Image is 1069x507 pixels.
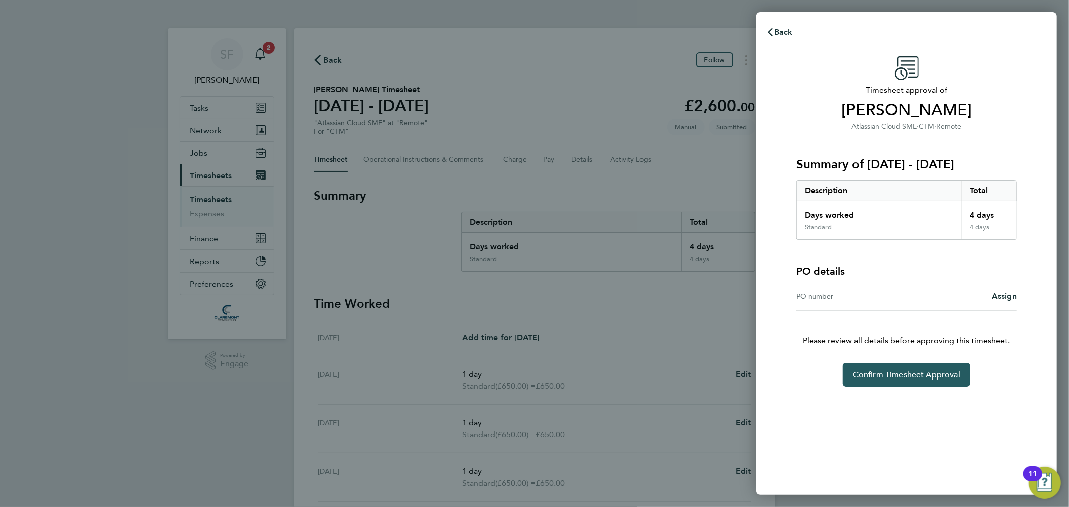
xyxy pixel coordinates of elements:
[962,201,1017,223] div: 4 days
[796,264,845,278] h4: PO details
[756,22,803,42] button: Back
[797,201,962,223] div: Days worked
[784,311,1029,347] p: Please review all details before approving this timesheet.
[992,290,1017,302] a: Assign
[796,180,1017,240] div: Summary of 25 - 31 Aug 2025
[853,370,960,380] span: Confirm Timesheet Approval
[935,122,937,131] span: ·
[796,290,907,302] div: PO number
[852,122,917,131] span: Atlassian Cloud SME
[805,223,832,231] div: Standard
[796,100,1017,120] span: [PERSON_NAME]
[992,291,1017,301] span: Assign
[1029,467,1061,499] button: Open Resource Center, 11 new notifications
[962,223,1017,239] div: 4 days
[796,84,1017,96] span: Timesheet approval of
[962,181,1017,201] div: Total
[774,27,793,37] span: Back
[797,181,962,201] div: Description
[917,122,919,131] span: ·
[919,122,935,131] span: CTM
[1028,474,1037,487] div: 11
[843,363,970,387] button: Confirm Timesheet Approval
[796,156,1017,172] h3: Summary of [DATE] - [DATE]
[937,122,962,131] span: Remote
